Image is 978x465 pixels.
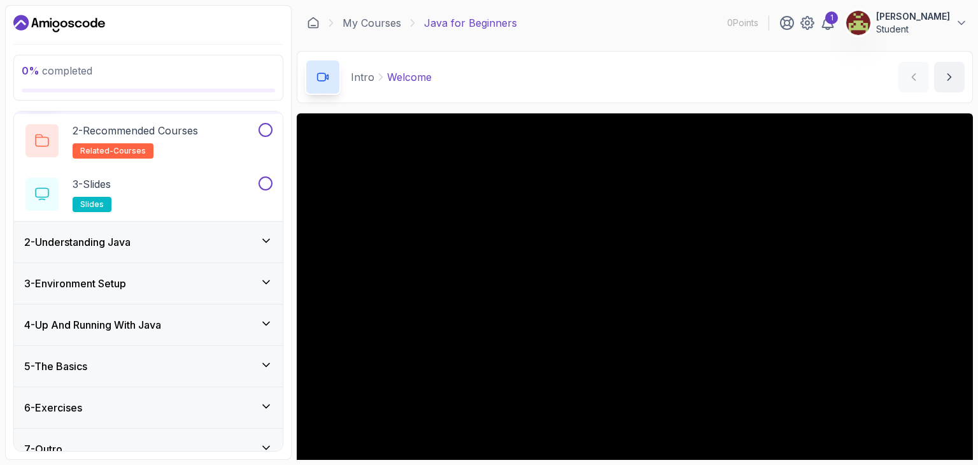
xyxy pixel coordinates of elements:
button: 3-Slidesslides [24,176,273,212]
p: 3 - Slides [73,176,111,192]
button: 2-Recommended Coursesrelated-courses [24,123,273,159]
p: 0 Points [727,17,758,29]
button: 2-Understanding Java [14,222,283,262]
button: user profile image[PERSON_NAME]Student [846,10,968,36]
p: Welcome [387,69,432,85]
p: Intro [351,69,374,85]
p: 2 - Recommended Courses [73,123,198,138]
a: Dashboard [307,17,320,29]
p: [PERSON_NAME] [876,10,950,23]
button: 4-Up And Running With Java [14,304,283,345]
a: 1 [820,15,835,31]
h3: 3 - Environment Setup [24,276,126,291]
h3: 2 - Understanding Java [24,234,131,250]
button: 6-Exercises [14,387,283,428]
a: Dashboard [13,13,105,34]
h3: 7 - Outro [24,441,62,457]
p: Student [876,23,950,36]
button: 5-The Basics [14,346,283,387]
span: 0 % [22,64,39,77]
button: previous content [898,62,929,92]
h3: 4 - Up And Running With Java [24,317,161,333]
button: 3-Environment Setup [14,263,283,304]
span: completed [22,64,92,77]
p: Java for Beginners [424,15,517,31]
div: 1 [825,11,838,24]
h3: 5 - The Basics [24,359,87,374]
span: related-courses [80,146,146,156]
a: My Courses [343,15,401,31]
button: next content [934,62,965,92]
img: user profile image [846,11,870,35]
h3: 6 - Exercises [24,400,82,415]
span: slides [80,199,104,210]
